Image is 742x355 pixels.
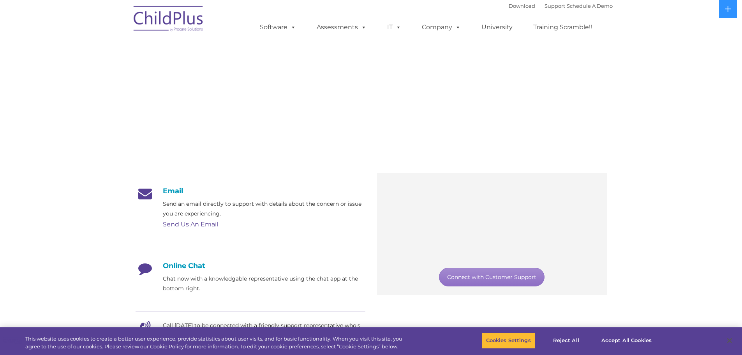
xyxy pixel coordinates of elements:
[525,19,600,35] a: Training Scramble!!
[439,268,545,286] a: Connect with Customer Support
[163,199,365,219] p: Send an email directly to support with details about the concern or issue you are experiencing.
[509,3,613,9] font: |
[542,332,590,349] button: Reject All
[567,3,613,9] a: Schedule A Demo
[474,19,520,35] a: University
[136,187,365,195] h4: Email
[130,0,208,39] img: ChildPlus by Procare Solutions
[509,3,535,9] a: Download
[545,3,565,9] a: Support
[309,19,374,35] a: Assessments
[163,274,365,293] p: Chat now with a knowledgable representative using the chat app at the bottom right.
[482,332,535,349] button: Cookies Settings
[252,19,304,35] a: Software
[25,335,408,350] div: This website uses cookies to create a better user experience, provide statistics about user visit...
[163,321,365,340] p: Call [DATE] to be connected with a friendly support representative who's eager to help.
[136,261,365,270] h4: Online Chat
[379,19,409,35] a: IT
[721,332,738,349] button: Close
[414,19,469,35] a: Company
[597,332,656,349] button: Accept All Cookies
[163,221,218,228] a: Send Us An Email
